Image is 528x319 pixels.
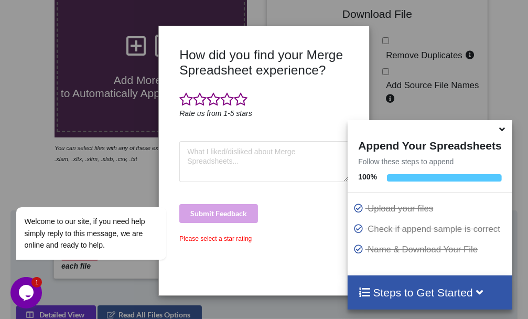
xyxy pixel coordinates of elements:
[348,156,512,167] p: Follow these steps to append
[353,202,509,215] p: Upload your files
[348,136,512,152] h4: Append Your Spreadsheets
[179,234,348,243] div: Please select a star rating
[179,109,252,118] i: Rate us from 1-5 stars
[358,173,377,181] b: 100 %
[10,112,199,272] iframe: chat widget
[353,222,509,236] p: Check if append sample is correct
[353,243,509,256] p: Name & Download Your File
[179,47,348,78] h3: How did you find your Merge Spreadsheet experience?
[358,286,501,299] h4: Steps to Get Started
[10,277,44,309] iframe: chat widget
